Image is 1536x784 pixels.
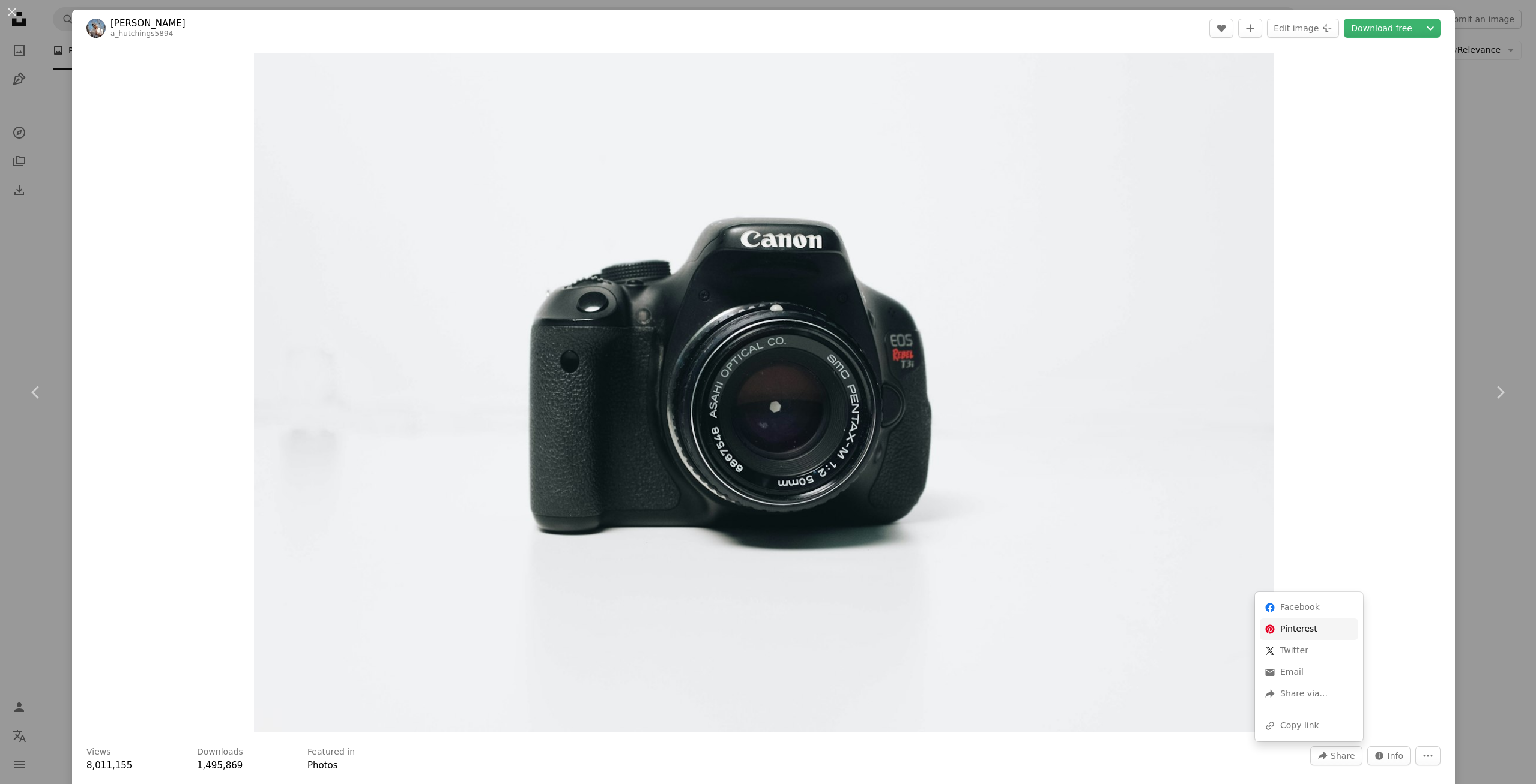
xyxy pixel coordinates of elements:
a: Share on Twitter [1260,640,1358,662]
span: Share [1331,747,1355,765]
a: Share on Facebook [1260,597,1358,618]
a: Share over email [1260,662,1358,683]
div: Share via... [1260,683,1358,705]
div: Copy link [1260,715,1358,737]
a: Share on Pinterest [1260,618,1358,640]
button: Share this image [1310,746,1362,765]
div: Share this image [1255,592,1363,741]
